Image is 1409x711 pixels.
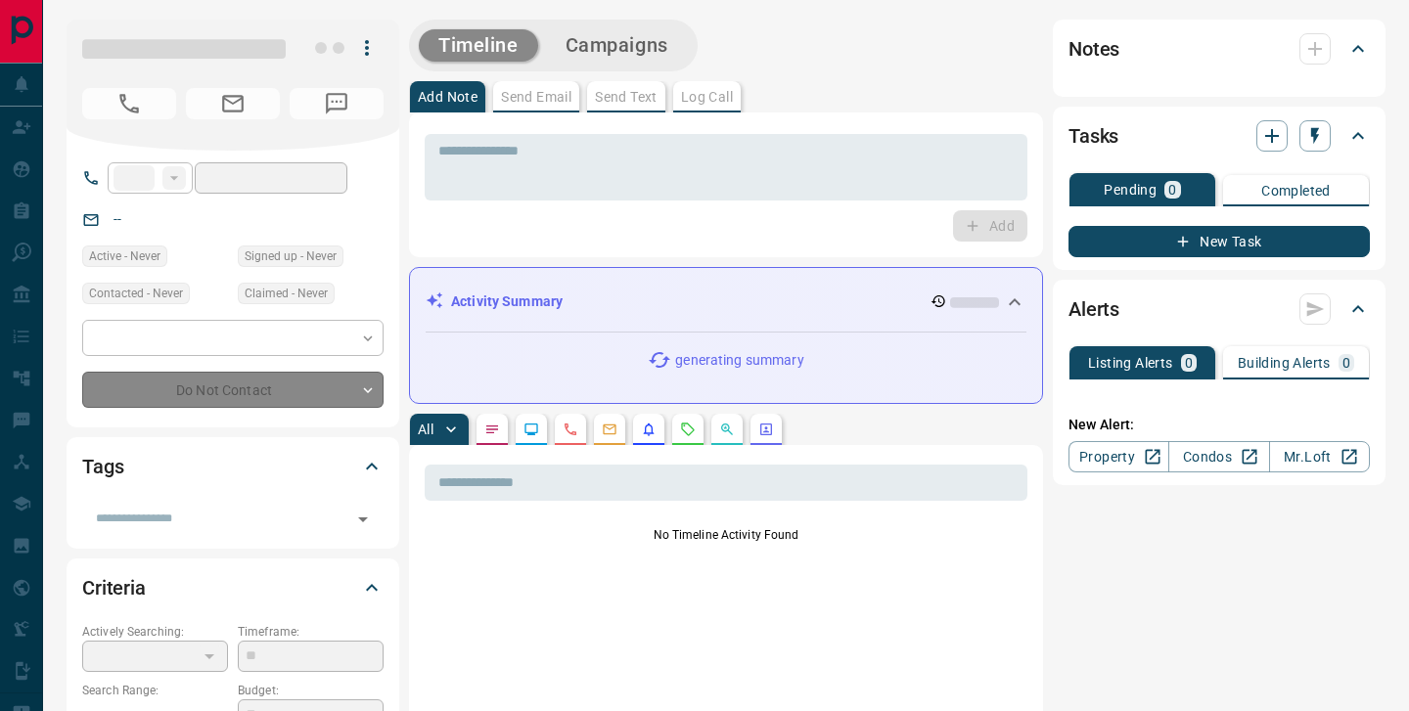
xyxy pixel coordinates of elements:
svg: Listing Alerts [641,422,657,437]
a: Mr.Loft [1269,441,1370,472]
h2: Alerts [1068,293,1119,325]
h2: Tags [82,451,123,482]
span: Signed up - Never [245,246,337,266]
span: Contacted - Never [89,284,183,303]
p: Listing Alerts [1088,356,1173,370]
p: Budget: [238,682,384,699]
div: Activity Summary [426,284,1026,320]
a: Condos [1168,441,1269,472]
div: Criteria [82,564,384,611]
span: No Number [82,88,176,119]
a: Property [1068,441,1169,472]
p: Timeframe: [238,623,384,641]
div: Notes [1068,25,1370,72]
svg: Opportunities [719,422,735,437]
p: Completed [1261,184,1331,198]
a: -- [114,211,121,227]
svg: Notes [484,422,500,437]
p: Activity Summary [451,291,563,312]
svg: Lead Browsing Activity [523,422,539,437]
p: New Alert: [1068,415,1370,435]
svg: Calls [563,422,578,437]
button: Campaigns [546,29,688,62]
p: 0 [1342,356,1350,370]
button: New Task [1068,226,1370,257]
button: Timeline [419,29,538,62]
div: Tags [82,443,384,490]
h2: Tasks [1068,120,1118,152]
span: Claimed - Never [245,284,328,303]
p: 0 [1168,183,1176,197]
svg: Agent Actions [758,422,774,437]
div: Do Not Contact [82,372,384,408]
span: No Number [290,88,384,119]
p: Actively Searching: [82,623,228,641]
h2: Criteria [82,572,146,603]
div: Alerts [1068,286,1370,333]
p: Search Range: [82,682,228,699]
p: 0 [1185,356,1193,370]
div: Tasks [1068,112,1370,159]
button: Open [349,506,377,533]
p: All [418,422,433,436]
p: No Timeline Activity Found [425,526,1027,544]
span: Active - Never [89,246,160,266]
p: Building Alerts [1238,356,1331,370]
p: Pending [1104,183,1157,197]
h2: Notes [1068,33,1119,65]
p: generating summary [675,350,803,371]
span: No Email [186,88,280,119]
p: Add Note [418,90,477,104]
svg: Emails [602,422,617,437]
svg: Requests [680,422,696,437]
